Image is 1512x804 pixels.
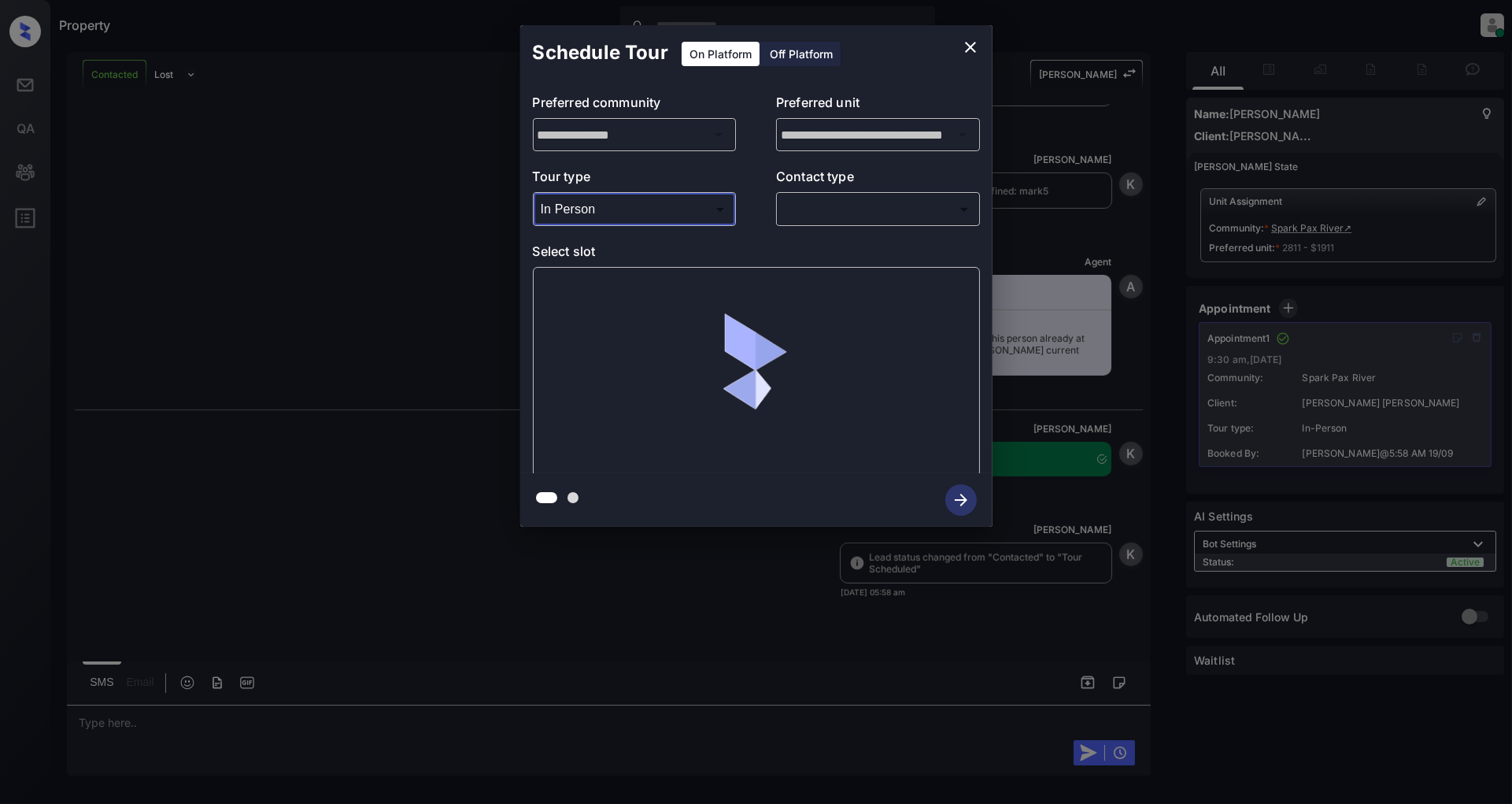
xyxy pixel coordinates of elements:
img: loaderv1.7921fd1ed0a854f04152.gif [664,280,848,465]
p: Tour type [533,167,737,192]
button: close [955,31,986,63]
p: Contact type [776,167,980,192]
button: btn-next [936,480,986,521]
h2: Schedule Tour [520,25,681,80]
p: Preferred community [533,93,737,118]
p: Preferred unit [776,93,980,118]
div: On Platform [682,42,760,66]
p: Select slot [533,242,980,267]
div: In Person [537,196,733,222]
div: Off Platform [762,42,841,66]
